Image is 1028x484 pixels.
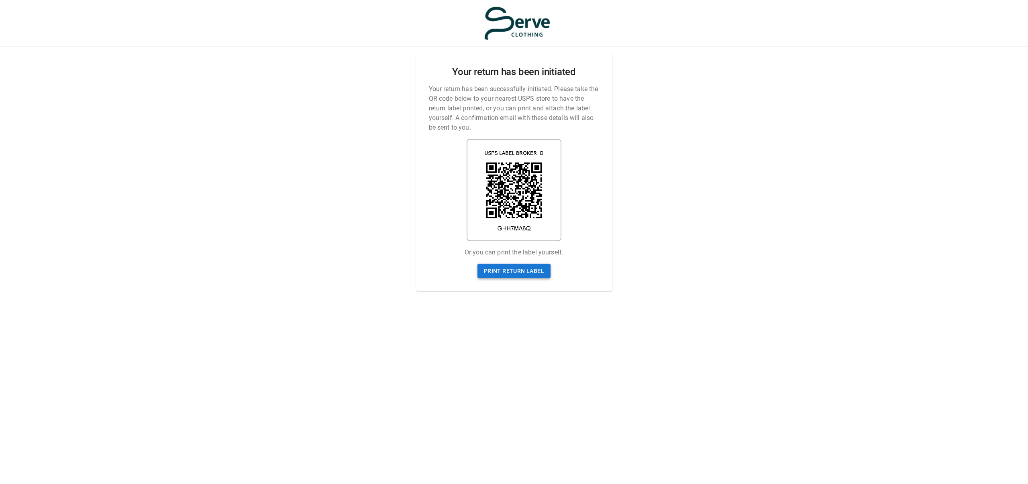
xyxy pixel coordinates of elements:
[465,248,563,257] p: Or you can print the label yourself.
[477,264,551,279] a: Print return label
[452,66,576,78] h2: Your return has been initiated
[429,84,600,132] p: Your return has been successfully initiated. Please take the QR code below to your nearest USPS s...
[467,139,561,241] img: shipping label qr code
[484,6,551,41] img: serve-clothing.myshopify.com-3331c13f-55ad-48ba-bef5-e23db2fa8125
